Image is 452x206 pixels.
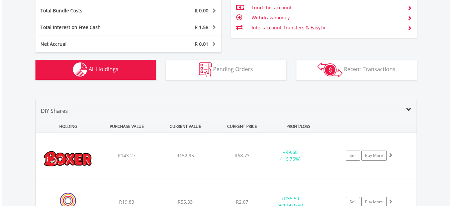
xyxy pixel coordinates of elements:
[35,24,144,31] div: Total Interest on Free Cash
[213,65,253,73] span: Pending Orders
[344,65,395,73] span: Recent Transactions
[318,62,343,77] img: transactions-zar-wht.png
[252,3,402,13] td: Fund this account
[195,24,208,30] span: R 1.58
[73,62,87,77] img: holdings-wht.png
[265,149,316,162] div: + (+ 6.76%)
[41,107,68,115] span: DIY Shares
[236,199,248,205] span: R2.07
[296,60,417,80] button: Recent Transactions
[35,60,156,80] button: All Holdings
[284,195,299,202] span: R35.50
[36,120,97,133] div: HOLDING
[199,62,212,77] img: pending_instructions-wht.png
[35,41,144,47] div: Net Accrual
[215,120,268,133] div: CURRENT PRICE
[35,7,144,14] div: Total Bundle Costs
[166,60,286,80] button: Pending Orders
[119,199,134,205] span: R19.83
[252,23,402,33] td: Inter-account Transfers & EasyFx
[361,151,387,161] a: Buy More
[346,151,360,161] a: Sell
[285,149,298,155] span: R9.68
[252,13,402,23] td: Withdraw money
[178,199,193,205] span: R55.33
[98,120,156,133] div: PURCHASE VALUE
[195,7,208,14] span: R 0.00
[39,141,97,177] img: EQU.ZA.BOX.png
[89,65,118,73] span: All Holdings
[118,152,135,159] span: R143.27
[270,120,327,133] div: PROFIT/LOSS
[157,120,214,133] div: CURRENT VALUE
[235,152,250,159] span: R68.73
[176,152,194,159] span: R152.95
[195,41,208,47] span: R 0.01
